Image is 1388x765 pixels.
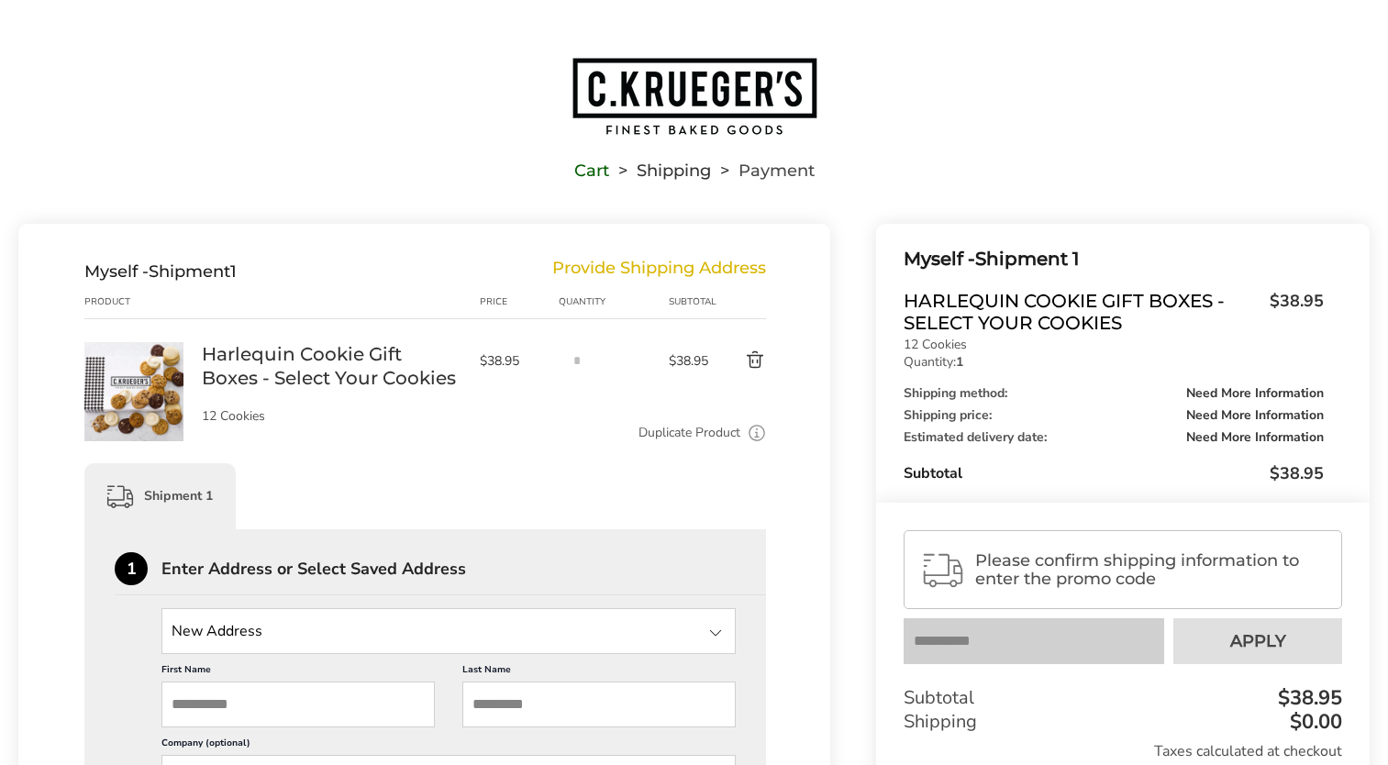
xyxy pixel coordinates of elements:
[904,244,1324,274] div: Shipment 1
[904,710,1342,734] div: Shipping
[552,261,766,282] div: Provide Shipping Address
[1186,409,1324,422] span: Need More Information
[1285,712,1342,732] div: $0.00
[1230,633,1286,649] span: Apply
[480,294,559,309] div: Price
[904,431,1324,444] div: Estimated delivery date:
[462,682,736,727] input: Last Name
[84,342,183,441] img: Harlequin Cookie Gift Boxes - Select Your Cookies
[84,294,202,309] div: Product
[1186,431,1324,444] span: Need More Information
[161,663,435,682] label: First Name
[904,290,1324,334] a: Harlequin Cookie Gift Boxes - Select Your Cookies$38.95
[669,294,713,309] div: Subtotal
[904,686,1342,710] div: Subtotal
[904,462,1324,484] div: Subtotal
[1273,688,1342,708] div: $38.95
[904,290,1260,334] span: Harlequin Cookie Gift Boxes - Select Your Cookies
[1270,462,1324,484] span: $38.95
[975,551,1326,588] span: Please confirm shipping information to enter the promo code
[738,164,815,177] span: Payment
[480,352,550,370] span: $38.95
[18,56,1370,137] a: Go to home page
[161,608,736,654] input: State
[559,294,669,309] div: Quantity
[84,261,237,282] div: Shipment
[1186,387,1324,400] span: Need More Information
[462,663,736,682] label: Last Name
[638,423,740,443] a: Duplicate Product
[84,463,236,529] div: Shipment 1
[571,56,818,137] img: C.KRUEGER'S
[904,356,1324,369] p: Quantity:
[956,353,963,371] strong: 1
[713,349,766,371] button: Delete product
[84,261,149,282] span: Myself -
[161,737,736,755] label: Company (optional)
[230,261,237,282] span: 1
[161,682,435,727] input: First Name
[904,741,1342,761] div: Taxes calculated at checkout
[202,342,461,390] a: Harlequin Cookie Gift Boxes - Select Your Cookies
[904,387,1324,400] div: Shipping method:
[904,248,975,270] span: Myself -
[609,164,711,177] li: Shipping
[669,352,713,370] span: $38.95
[115,552,148,585] div: 1
[904,338,1324,351] p: 12 Cookies
[1260,290,1324,329] span: $38.95
[574,164,609,177] a: Cart
[559,342,595,379] input: Quantity input
[202,410,461,423] p: 12 Cookies
[904,409,1324,422] div: Shipping price:
[1173,618,1342,664] button: Apply
[84,341,183,359] a: Harlequin Cookie Gift Boxes - Select Your Cookies
[161,560,766,577] div: Enter Address or Select Saved Address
